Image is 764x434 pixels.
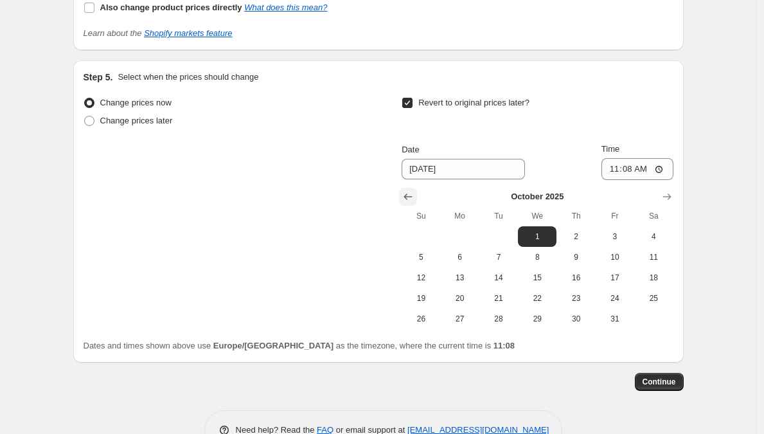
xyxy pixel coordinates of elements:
[518,288,556,309] button: Wednesday October 22 2025
[518,267,556,288] button: Wednesday October 15 2025
[556,267,595,288] button: Thursday October 16 2025
[479,206,518,226] th: Tuesday
[596,206,634,226] th: Friday
[556,247,595,267] button: Thursday October 9 2025
[446,314,474,324] span: 27
[441,247,479,267] button: Monday October 6 2025
[407,273,435,283] span: 12
[523,293,551,303] span: 22
[418,98,529,107] span: Revert to original prices later?
[658,188,676,206] button: Show next month, November 2025
[596,309,634,329] button: Friday October 31 2025
[596,247,634,267] button: Friday October 10 2025
[562,293,590,303] span: 23
[643,377,676,387] span: Continue
[446,211,474,221] span: Mo
[634,206,673,226] th: Saturday
[523,231,551,242] span: 1
[562,314,590,324] span: 30
[556,288,595,309] button: Thursday October 23 2025
[639,252,668,262] span: 11
[601,293,629,303] span: 24
[399,188,417,206] button: Show previous month, September 2025
[556,309,595,329] button: Thursday October 30 2025
[523,314,551,324] span: 29
[635,373,684,391] button: Continue
[118,71,258,84] p: Select when the prices should change
[596,267,634,288] button: Friday October 17 2025
[634,288,673,309] button: Saturday October 25 2025
[493,341,515,350] b: 11:08
[402,309,440,329] button: Sunday October 26 2025
[407,252,435,262] span: 5
[523,211,551,221] span: We
[441,267,479,288] button: Monday October 13 2025
[479,288,518,309] button: Tuesday October 21 2025
[601,158,673,180] input: 12:00
[634,267,673,288] button: Saturday October 18 2025
[518,309,556,329] button: Wednesday October 29 2025
[562,231,590,242] span: 2
[402,159,525,179] input: 9/24/2025
[596,288,634,309] button: Friday October 24 2025
[100,98,172,107] span: Change prices now
[407,314,435,324] span: 26
[479,309,518,329] button: Tuesday October 28 2025
[407,293,435,303] span: 19
[100,3,242,12] b: Also change product prices directly
[601,144,619,154] span: Time
[244,3,327,12] a: What does this mean?
[484,293,513,303] span: 21
[100,116,173,125] span: Change prices later
[402,145,419,154] span: Date
[402,267,440,288] button: Sunday October 12 2025
[441,309,479,329] button: Monday October 27 2025
[518,247,556,267] button: Wednesday October 8 2025
[639,273,668,283] span: 18
[518,226,556,247] button: Wednesday October 1 2025
[639,211,668,221] span: Sa
[634,247,673,267] button: Saturday October 11 2025
[402,206,440,226] th: Sunday
[562,273,590,283] span: 16
[84,28,233,38] i: Learn about the
[601,252,629,262] span: 10
[479,247,518,267] button: Tuesday October 7 2025
[523,252,551,262] span: 8
[484,273,513,283] span: 14
[556,206,595,226] th: Thursday
[562,252,590,262] span: 9
[84,341,515,350] span: Dates and times shown above use as the timezone, where the current time is
[84,71,113,84] h2: Step 5.
[601,231,629,242] span: 3
[402,247,440,267] button: Sunday October 5 2025
[523,273,551,283] span: 15
[446,273,474,283] span: 13
[446,293,474,303] span: 20
[441,206,479,226] th: Monday
[596,226,634,247] button: Friday October 3 2025
[484,314,513,324] span: 28
[402,288,440,309] button: Sunday October 19 2025
[601,273,629,283] span: 17
[484,211,513,221] span: Tu
[144,28,232,38] a: Shopify markets feature
[556,226,595,247] button: Thursday October 2 2025
[639,293,668,303] span: 25
[407,211,435,221] span: Su
[562,211,590,221] span: Th
[601,314,629,324] span: 31
[601,211,629,221] span: Fr
[446,252,474,262] span: 6
[484,252,513,262] span: 7
[518,206,556,226] th: Wednesday
[441,288,479,309] button: Monday October 20 2025
[479,267,518,288] button: Tuesday October 14 2025
[634,226,673,247] button: Saturday October 4 2025
[639,231,668,242] span: 4
[213,341,333,350] b: Europe/[GEOGRAPHIC_DATA]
